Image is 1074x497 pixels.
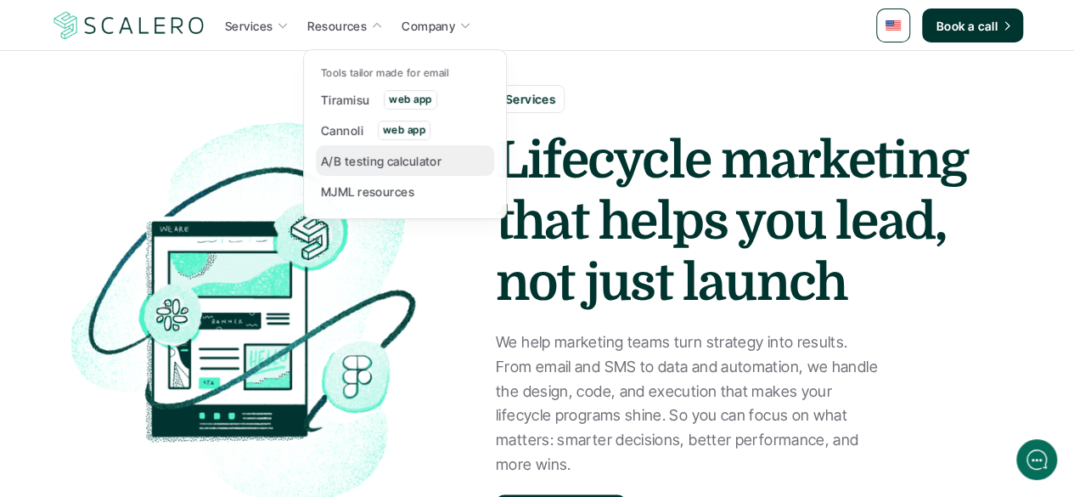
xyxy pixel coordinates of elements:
span: We run on Gist [142,387,215,398]
p: Resources [307,17,367,35]
strong: Lifecycle marketing that helps you lead, not just launch [496,132,978,312]
p: Services [225,17,273,35]
iframe: gist-messenger-bubble-iframe [1016,439,1057,480]
p: Services [505,90,555,108]
p: MJML resources [321,183,414,200]
a: Scalero company logotype [51,10,207,41]
h1: Hi! Welcome to [GEOGRAPHIC_DATA]. [25,82,314,110]
a: MJML resources [316,176,494,206]
p: web app [389,93,431,105]
span: New conversation [110,235,204,249]
p: Tiramisu [321,91,369,109]
p: A/B testing calculator [321,152,441,170]
a: Tiramisuweb app [316,84,494,115]
a: A/B testing calculator [316,145,494,176]
p: web app [382,124,425,136]
p: Tools tailor made for email [321,67,448,79]
p: We help marketing teams turn strategy into results. From email and SMS to data and automation, we... [496,330,878,477]
p: Company [402,17,455,35]
img: Scalero company logotype [51,9,207,42]
a: Cannoliweb app [316,115,494,145]
a: Book a call [922,8,1023,42]
button: New conversation [26,225,313,259]
h2: Let us know if we can help with lifecycle marketing. [25,113,314,195]
p: Book a call [936,17,998,35]
p: Cannoli [321,121,363,139]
